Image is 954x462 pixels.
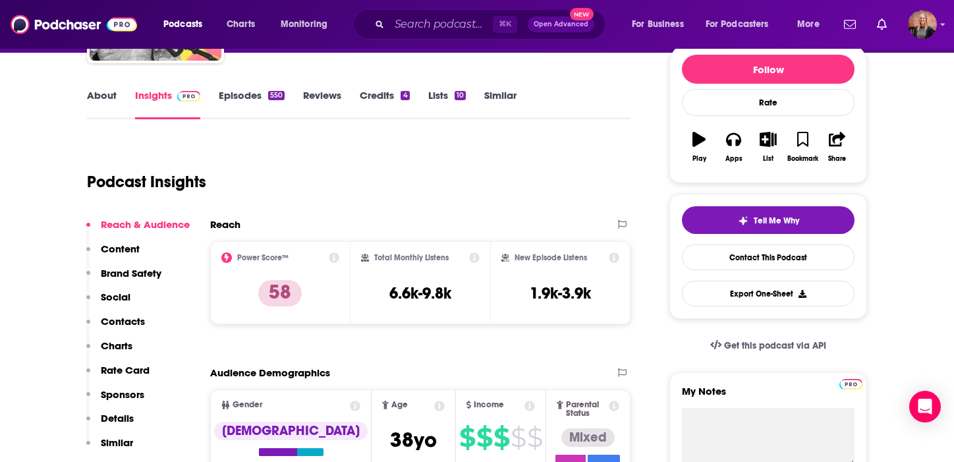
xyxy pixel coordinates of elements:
div: Rate [682,89,855,116]
a: Credits4 [360,89,409,119]
span: Open Advanced [534,21,588,28]
img: Podchaser Pro [839,379,862,390]
h2: Total Monthly Listens [374,253,449,262]
button: tell me why sparkleTell Me Why [682,206,855,234]
a: Get this podcast via API [700,330,837,362]
input: Search podcasts, credits, & more... [389,14,493,35]
div: Share [828,155,846,163]
button: Rate Card [86,364,150,388]
span: New [570,8,594,20]
div: 550 [268,91,285,100]
span: $ [511,427,526,448]
h1: Podcast Insights [87,172,206,192]
button: Show profile menu [908,10,937,39]
span: $ [527,427,542,448]
button: Apps [716,123,750,171]
p: Brand Safety [101,267,161,279]
span: More [797,15,820,34]
h2: Audience Demographics [210,366,330,379]
p: Social [101,291,130,303]
span: Logged in as kara_new [908,10,937,39]
div: Apps [725,155,743,163]
div: Open Intercom Messenger [909,391,941,422]
p: Rate Card [101,364,150,376]
button: Charts [86,339,132,364]
button: Similar [86,436,133,461]
div: 10 [455,91,466,100]
button: Content [86,243,140,267]
span: Monitoring [281,15,327,34]
p: Sponsors [101,388,144,401]
button: Share [820,123,855,171]
button: Brand Safety [86,267,161,291]
span: Charts [227,15,255,34]
span: For Podcasters [706,15,769,34]
p: Similar [101,436,133,449]
button: Reach & Audience [86,218,190,243]
span: Tell Me Why [754,216,799,226]
span: Age [391,401,408,409]
div: [DEMOGRAPHIC_DATA] [214,422,368,440]
a: Pro website [839,377,862,390]
a: Episodes550 [219,89,285,119]
span: $ [476,427,492,448]
a: Show notifications dropdown [839,13,861,36]
button: open menu [271,14,345,35]
span: $ [459,427,475,448]
img: User Profile [908,10,937,39]
h2: New Episode Listens [515,253,587,262]
span: Income [474,401,504,409]
a: Contact This Podcast [682,245,855,270]
button: open menu [788,14,836,35]
img: Podchaser Pro [177,91,200,101]
button: Play [682,123,716,171]
label: My Notes [682,385,855,408]
p: Contacts [101,315,145,328]
h2: Reach [210,218,240,231]
p: Content [101,243,140,255]
span: $ [493,427,509,448]
a: Similar [484,89,517,119]
span: 38 yo [390,427,437,453]
span: ⌘ K [493,16,517,33]
button: Follow [682,55,855,84]
button: Details [86,412,134,436]
button: open menu [623,14,700,35]
h2: Power Score™ [237,253,289,262]
button: open menu [697,14,788,35]
button: Bookmark [785,123,820,171]
button: Open AdvancedNew [528,16,594,32]
a: Reviews [303,89,341,119]
span: Parental Status [566,401,607,418]
h3: 6.6k-9.8k [389,283,451,303]
img: tell me why sparkle [738,216,748,226]
button: Sponsors [86,388,144,413]
p: Charts [101,339,132,352]
div: Bookmark [787,155,818,163]
a: Lists10 [428,89,466,119]
div: Search podcasts, credits, & more... [366,9,618,40]
span: For Business [632,15,684,34]
div: Mixed [561,428,615,447]
button: Export One-Sheet [682,281,855,306]
img: Podchaser - Follow, Share and Rate Podcasts [11,12,137,37]
button: open menu [154,14,219,35]
span: Podcasts [163,15,202,34]
p: Reach & Audience [101,218,190,231]
a: Charts [218,14,263,35]
a: Show notifications dropdown [872,13,892,36]
p: 58 [258,280,302,306]
div: Play [692,155,706,163]
a: InsightsPodchaser Pro [135,89,200,119]
button: Contacts [86,315,145,339]
button: List [751,123,785,171]
h3: 1.9k-3.9k [530,283,591,303]
span: Gender [233,401,262,409]
span: Get this podcast via API [724,340,826,351]
div: 4 [401,91,409,100]
button: Social [86,291,130,315]
a: About [87,89,117,119]
div: List [763,155,773,163]
p: Details [101,412,134,424]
